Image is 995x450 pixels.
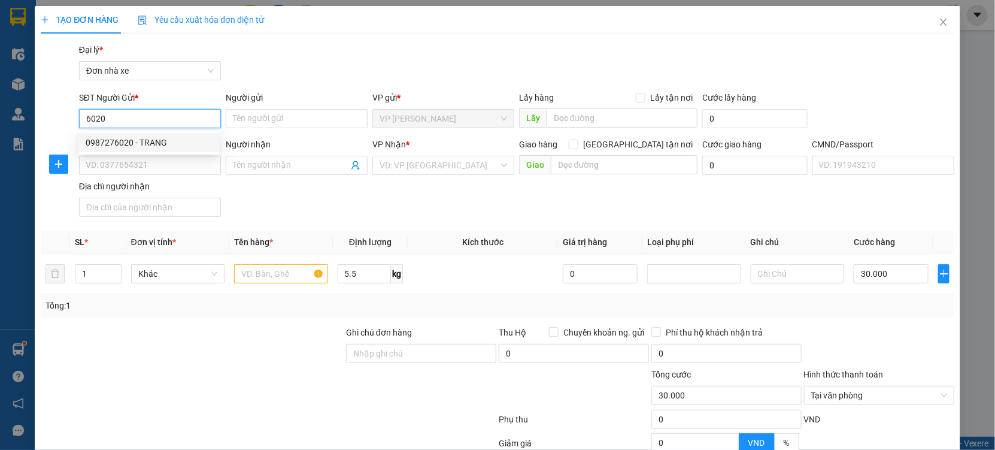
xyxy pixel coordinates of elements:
[811,386,947,404] span: Tại văn phòng
[15,87,209,107] b: GỬI : VP [PERSON_NAME]
[138,16,147,25] img: icon
[702,109,808,128] input: Cước lấy hàng
[927,6,960,40] button: Close
[519,93,554,102] span: Lấy hàng
[15,15,75,75] img: logo.jpg
[702,93,756,102] label: Cước lấy hàng
[45,264,65,283] button: delete
[372,91,514,104] div: VP gửi
[499,328,526,337] span: Thu Hộ
[79,45,103,55] span: Đại lý
[519,140,557,149] span: Giao hàng
[939,17,948,27] span: close
[938,264,950,283] button: plus
[547,108,697,128] input: Dọc đường
[45,299,384,312] div: Tổng: 1
[79,198,221,217] input: Địa chỉ của người nhận
[497,413,650,434] div: Phụ thu
[50,159,68,169] span: plus
[578,138,697,151] span: [GEOGRAPHIC_DATA] tận nơi
[111,267,119,274] span: up
[702,156,808,175] input: Cước giao hàng
[746,231,850,254] th: Ghi chú
[346,328,412,337] label: Ghi chú đơn hàng
[41,15,119,25] span: TẠO ĐƠN HÀNG
[108,274,121,283] span: Decrease Value
[112,44,500,59] li: Hotline: 19001155
[41,16,49,24] span: plus
[812,138,954,151] div: CMND/Passport
[563,237,607,247] span: Giá trị hàng
[854,237,895,247] span: Cước hàng
[108,265,121,274] span: Increase Value
[939,269,949,279] span: plus
[941,392,948,399] span: close-circle
[112,29,500,44] li: Số 10 ngõ 15 Ngọc Hồi, Q.[PERSON_NAME], [GEOGRAPHIC_DATA]
[563,264,638,283] input: 0
[729,435,736,442] span: up
[79,180,221,193] div: Địa chỉ người nhận
[784,438,790,448] span: %
[725,434,738,443] span: Increase Value
[702,140,762,149] label: Cước giao hàng
[391,264,403,283] span: kg
[462,237,503,247] span: Kích thước
[138,15,264,25] span: Yêu cầu xuất hóa đơn điện tử
[372,140,406,149] span: VP Nhận
[559,326,649,339] span: Chuyển khoản ng. gửi
[551,155,697,174] input: Dọc đường
[804,415,821,424] span: VND
[351,161,360,170] span: user-add
[519,155,551,174] span: Giao
[661,326,768,339] span: Phí thu hộ khách nhận trả
[748,438,765,448] span: VND
[645,91,697,104] span: Lấy tận nơi
[79,91,221,104] div: SĐT Người Gửi
[234,264,328,283] input: VD: Bàn, Ghế
[111,275,119,282] span: down
[75,237,84,247] span: SL
[78,133,219,152] div: 0987276020 - TRANG
[86,62,214,80] span: Đơn nhà xe
[651,370,691,379] span: Tổng cước
[751,264,845,283] input: Ghi Chú
[804,370,884,379] label: Hình thức thanh toán
[380,110,507,128] span: VP Lê Duẩn
[519,108,547,128] span: Lấy
[642,231,746,254] th: Loại phụ phí
[138,265,218,283] span: Khác
[349,237,392,247] span: Định lượng
[346,344,496,363] input: Ghi chú đơn hàng
[226,138,368,151] div: Người nhận
[226,91,368,104] div: Người gửi
[131,237,176,247] span: Đơn vị tính
[49,155,68,174] button: plus
[86,136,212,149] div: 0987276020 - TRANG
[234,237,273,247] span: Tên hàng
